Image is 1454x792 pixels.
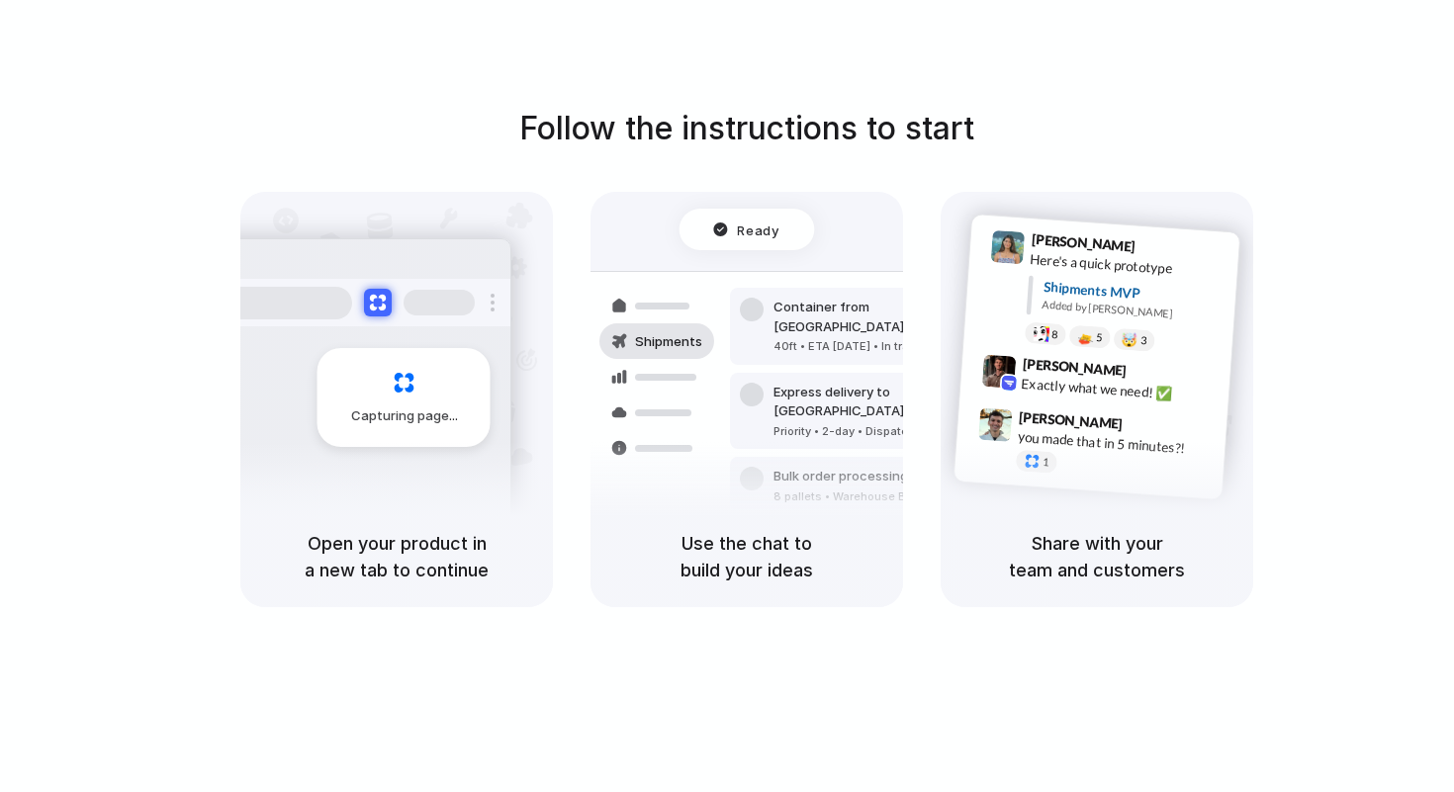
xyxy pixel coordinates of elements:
span: 1 [1043,457,1049,468]
h5: Share with your team and customers [964,530,1229,583]
span: 3 [1140,335,1147,346]
div: Priority • 2-day • Dispatched [773,423,987,440]
div: 40ft • ETA [DATE] • In transit [773,338,987,355]
span: Capturing page [351,406,461,426]
span: 9:41 AM [1141,238,1182,262]
span: [PERSON_NAME] [1031,228,1136,257]
div: Here's a quick prototype [1030,249,1227,283]
div: 8 pallets • Warehouse B • Packed [773,488,957,505]
span: Ready [738,220,779,239]
div: you made that in 5 minutes?! [1017,427,1215,461]
span: [PERSON_NAME] [1022,353,1127,382]
span: 8 [1051,329,1058,340]
div: Express delivery to [GEOGRAPHIC_DATA] [773,383,987,421]
div: Bulk order processing [773,467,957,486]
h5: Open your product in a new tab to continue [264,530,529,583]
div: Exactly what we need! ✅ [1021,374,1219,407]
h5: Use the chat to build your ideas [614,530,879,583]
div: Shipments MVP [1043,277,1226,309]
span: 9:47 AM [1129,416,1169,440]
div: 🤯 [1122,333,1138,348]
span: 5 [1096,332,1103,343]
h1: Follow the instructions to start [519,105,974,152]
div: Container from [GEOGRAPHIC_DATA] [773,298,987,336]
span: Shipments [635,332,702,352]
div: Added by [PERSON_NAME] [1042,297,1224,325]
span: [PERSON_NAME] [1019,406,1124,435]
span: 9:42 AM [1133,363,1173,387]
